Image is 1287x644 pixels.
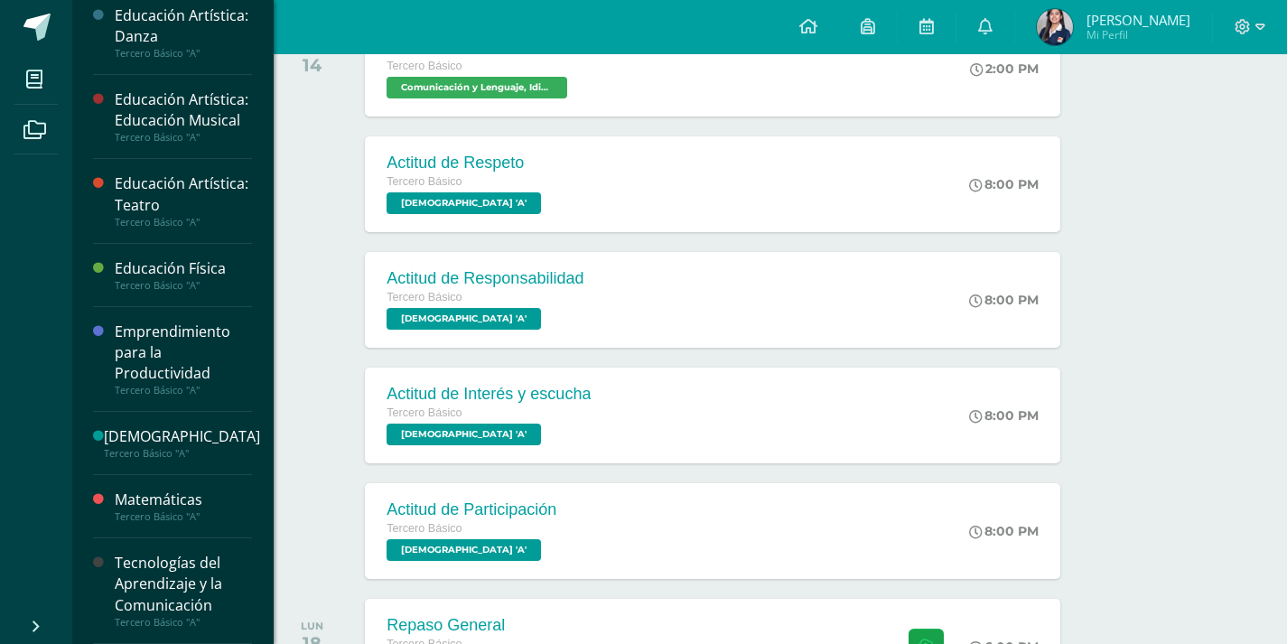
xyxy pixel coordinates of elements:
[115,173,252,228] a: Educación Artística: TeatroTercero Básico "A"
[115,553,252,628] a: Tecnologías del Aprendizaje y la ComunicaciónTercero Básico "A"
[115,216,252,229] div: Tercero Básico "A"
[115,322,252,384] div: Emprendimiento para la Productividad
[387,154,546,173] div: Actitud de Respeto
[301,620,323,632] div: LUN
[1086,27,1190,42] span: Mi Perfil
[969,407,1039,424] div: 8:00 PM
[104,447,260,460] div: Tercero Básico "A"
[387,77,567,98] span: Comunicación y Lenguaje, Idioma Español 'A'
[387,308,541,330] span: Evangelización 'A'
[387,192,541,214] span: Evangelización 'A'
[387,269,583,288] div: Actitud de Responsabilidad
[387,175,462,188] span: Tercero Básico
[969,523,1039,539] div: 8:00 PM
[115,616,252,629] div: Tercero Básico "A"
[104,426,260,447] div: [DEMOGRAPHIC_DATA]
[969,292,1039,308] div: 8:00 PM
[115,258,252,279] div: Educación Física
[387,522,462,535] span: Tercero Básico
[115,510,252,523] div: Tercero Básico "A"
[387,616,505,635] div: Repaso General
[969,176,1039,192] div: 8:00 PM
[387,424,541,445] span: Evangelización 'A'
[115,490,252,510] div: Matemáticas
[115,258,252,292] a: Educación FísicaTercero Básico "A"
[115,5,252,60] a: Educación Artística: DanzaTercero Básico "A"
[115,553,252,615] div: Tecnologías del Aprendizaje y la Comunicación
[115,490,252,523] a: MatemáticasTercero Básico "A"
[387,291,462,303] span: Tercero Básico
[1086,11,1190,29] span: [PERSON_NAME]
[115,5,252,47] div: Educación Artística: Danza
[115,89,252,131] div: Educación Artística: Educación Musical
[104,426,260,460] a: [DEMOGRAPHIC_DATA]Tercero Básico "A"
[115,279,252,292] div: Tercero Básico "A"
[115,131,252,144] div: Tercero Básico "A"
[387,60,462,72] span: Tercero Básico
[1037,9,1073,45] img: d193ac837ee24942bc2da92aa6fa4b96.png
[970,61,1039,77] div: 2:00 PM
[387,500,556,519] div: Actitud de Participación
[115,384,252,397] div: Tercero Básico "A"
[115,322,252,397] a: Emprendimiento para la ProductividadTercero Básico "A"
[302,54,322,76] div: 14
[387,539,541,561] span: Evangelización 'A'
[387,385,591,404] div: Actitud de Interés y escucha
[115,173,252,215] div: Educación Artística: Teatro
[115,89,252,144] a: Educación Artística: Educación MusicalTercero Básico "A"
[115,47,252,60] div: Tercero Básico "A"
[387,406,462,419] span: Tercero Básico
